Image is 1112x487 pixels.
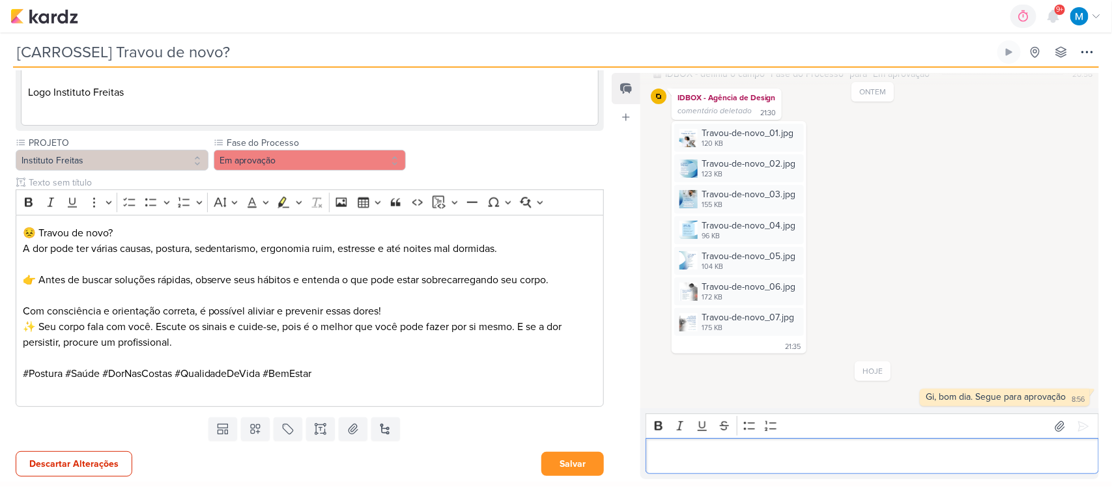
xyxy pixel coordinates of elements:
[702,139,794,149] div: 120 KB
[651,89,666,104] img: IDBOX - Agência de Design
[786,342,801,352] div: 21:35
[702,169,796,180] div: 123 KB
[760,108,777,118] div: 21:30
[674,91,779,104] div: IDBOX - Agência de Design
[214,150,406,171] button: Em aprovação
[702,311,795,324] div: Travou-de-novo_07.jpg
[27,136,208,150] label: PROJETO
[646,438,1099,474] div: Editor editing area: main
[1057,5,1064,15] span: 9+
[702,157,796,171] div: Travou-de-novo_02.jpg
[674,247,804,275] div: Travou-de-novo_05.jpg
[679,190,698,208] img: uE2NK4QQEPstj9Ak0hjCtN6VxRI6k5IKLZDINtJA.jpg
[13,40,995,64] input: Kard Sem Título
[702,231,796,242] div: 96 KB
[702,262,796,272] div: 104 KB
[541,452,604,476] button: Salvar
[674,277,804,305] div: Travou-de-novo_06.jpg
[926,391,1066,402] div: Gi, bom dia. Segue para aprovação
[674,216,804,244] div: Travou-de-novo_04.jpg
[702,188,796,201] div: Travou-de-novo_03.jpg
[702,249,796,263] div: Travou-de-novo_05.jpg
[665,67,933,81] div: IDBOX - definiu o campo "Fase do Processo" para "Em aprovação"
[16,189,604,215] div: Editor toolbar
[702,200,796,210] div: 155 KB
[23,319,597,350] p: ✨ Seu corpo fala com você. Escute os sinais e cuide-se, pois é o melhor que você pode fazer por s...
[646,413,1099,439] div: Editor toolbar
[23,225,597,257] p: 😣 Travou de novo? A dor pode ter várias causas, postura, sedentarismo, ergonomia ruim, estresse e...
[10,8,78,24] img: kardz.app
[679,221,698,239] img: tlWSr3fqc8nXhMLqm3VYAsY6SxyMYC2eezetXTu2.jpg
[702,126,794,140] div: Travou-de-novo_01.jpg
[653,70,661,78] div: Este log é visível à todos no kard
[1072,395,1085,405] div: 8:56
[1004,47,1014,57] div: Ligar relógio
[702,280,796,294] div: Travou-de-novo_06.jpg
[26,176,604,189] input: Texto sem título
[225,136,406,150] label: Fase do Processo
[23,288,597,319] p: Com consciência e orientação correta, é possível aliviar e prevenir essas dores!
[702,219,796,232] div: Travou-de-novo_04.jpg
[23,366,597,397] p: #Postura #Saúde #DorNasCostas #QualidadeDeVida #BemEstar
[28,85,592,100] p: Logo Instituto Freitas
[674,154,804,182] div: Travou-de-novo_02.jpg
[16,150,208,171] button: Instituto Freitas
[702,323,795,333] div: 175 KB
[679,160,698,178] img: KX3CSnabjPxKe5KRRk4W2uCLX1HTrbq3U9lB50GH.jpg
[23,272,597,288] p: 👉 Antes de buscar soluções rápidas, observe seus hábitos e entenda o que pode estar sobrecarregan...
[1070,7,1089,25] img: MARIANA MIRANDA
[674,185,804,213] div: Travou-de-novo_03.jpg
[679,313,698,331] img: C919uUiVo5Dni4vSvN8ZlJ3H6jIcRQLxHBE9G6rH.jpg
[674,124,804,152] div: Travou-de-novo_01.jpg
[16,451,132,477] button: Descartar Alterações
[677,106,752,115] span: comentário deletado
[679,283,698,301] img: bMhZ63JnsnwcaNI0QyiJk0o2ML9cSdC6YcasZt9n.jpg
[702,292,796,303] div: 172 KB
[679,129,698,147] img: QGtTwtTYJRhMGbfuKmQkBvs0Icw02j5MUvbh1rc5.jpg
[16,215,604,407] div: Editor editing area: main
[1072,68,1092,80] div: 20:56
[679,251,698,270] img: bI6AOIdAUdJt0lhGssxowttkE19CfN9WsNZSsSxq.jpg
[674,308,804,336] div: Travou-de-novo_07.jpg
